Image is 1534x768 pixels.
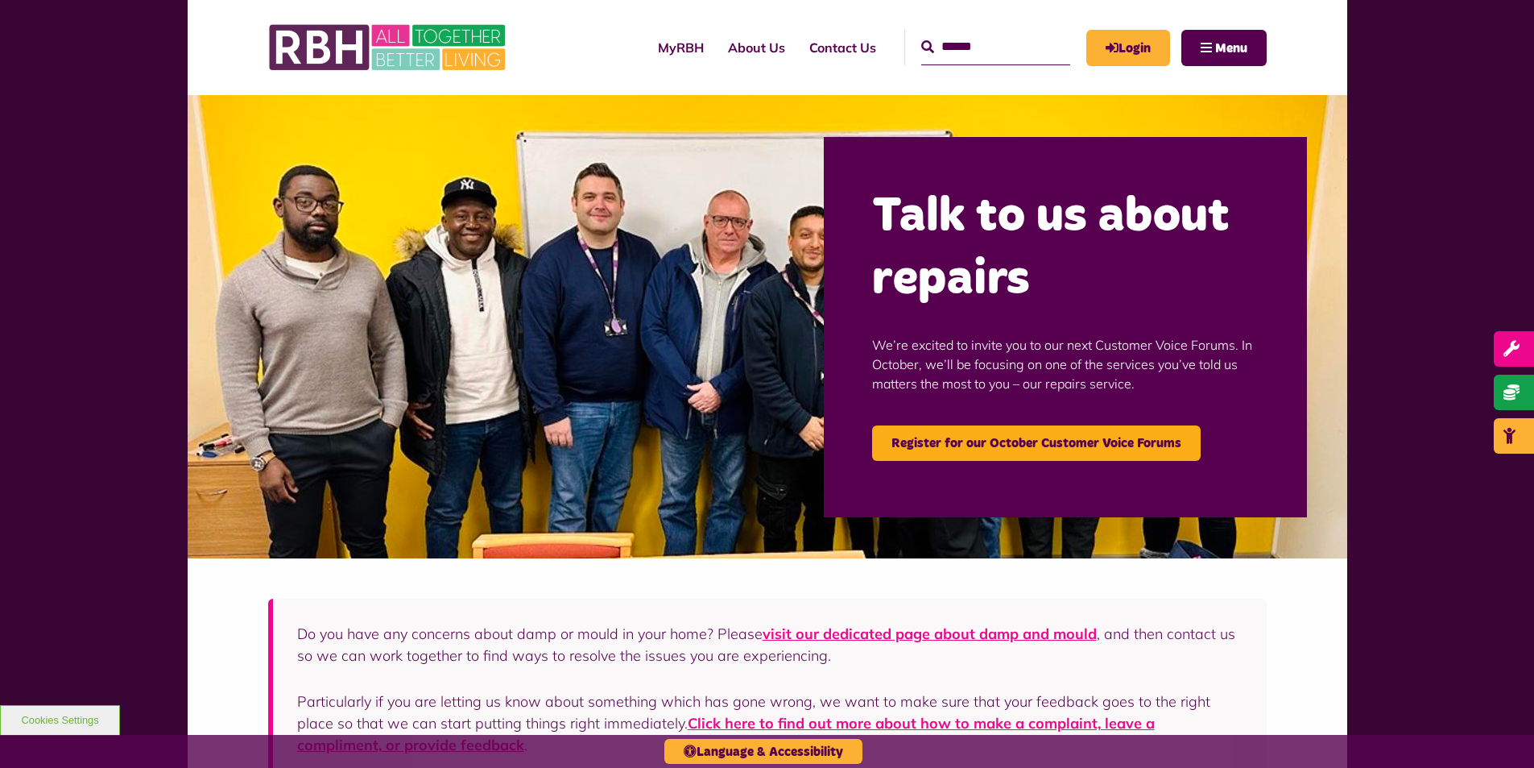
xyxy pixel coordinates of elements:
button: Language & Accessibility [664,739,862,764]
span: Menu [1215,42,1247,55]
p: Do you have any concerns about damp or mould in your home? Please , and then contact us so we can... [297,623,1242,666]
a: Contact Us [797,26,888,69]
p: We’re excited to invite you to our next Customer Voice Forums. In October, we’ll be focusing on o... [872,311,1259,417]
a: About Us [716,26,797,69]
a: visit our dedicated page about damp and mould [763,625,1097,643]
a: Click here to find out more about how to make a complaint, leave a compliment, or provide feedback [297,714,1155,754]
button: Navigation [1181,30,1267,66]
img: RBH [268,16,510,79]
p: Particularly if you are letting us know about something which has gone wrong, we want to make sur... [297,691,1242,756]
a: MyRBH [1086,30,1170,66]
img: Group photo of customers and colleagues at the Lighthouse Project [188,95,1347,558]
h2: Talk to us about repairs [872,185,1259,311]
a: MyRBH [646,26,716,69]
iframe: Netcall Web Assistant for live chat [1462,695,1534,768]
a: Register for our October Customer Voice Forums [872,426,1201,461]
